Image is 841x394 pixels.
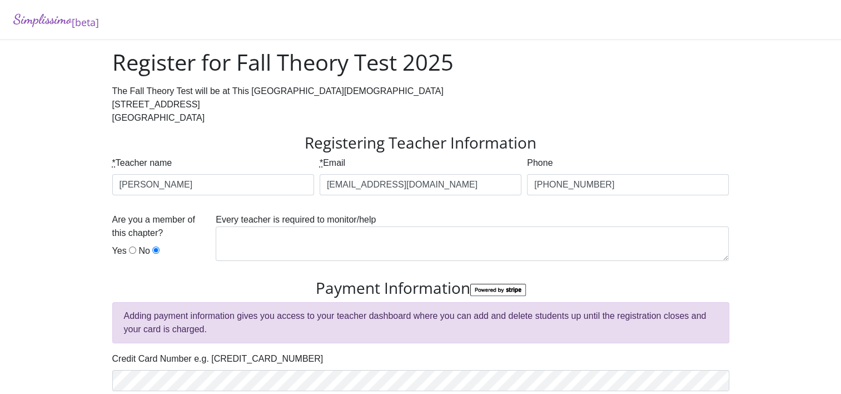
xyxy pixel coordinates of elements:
div: The Fall Theory Test will be at This [GEOGRAPHIC_DATA][DEMOGRAPHIC_DATA] [STREET_ADDRESS] [GEOGRA... [112,85,729,125]
h3: Payment Information [112,279,729,298]
a: Simplissimo[beta] [13,9,99,31]
div: Every teacher is required to monitor/help [213,213,731,270]
label: Yes [112,244,127,258]
label: Credit Card Number e.g. [CREDIT_CARD_NUMBER] [112,352,324,366]
label: Are you a member of this chapter? [112,213,211,240]
label: No [139,244,150,258]
label: Teacher name [112,156,172,170]
abbr: required [112,158,116,168]
sub: [beta] [72,16,99,29]
abbr: required [320,158,323,168]
h3: Registering Teacher Information [112,134,729,152]
img: StripeBadge-6abf274609356fb1c7d224981e4c13d8e07f95b5cc91948bd4e3604f74a73e6b.png [470,284,526,297]
h1: Register for Fall Theory Test 2025 [112,49,729,76]
label: Phone [527,156,553,170]
div: Adding payment information gives you access to your teacher dashboard where you can add and delet... [112,302,729,343]
label: Email [320,156,345,170]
